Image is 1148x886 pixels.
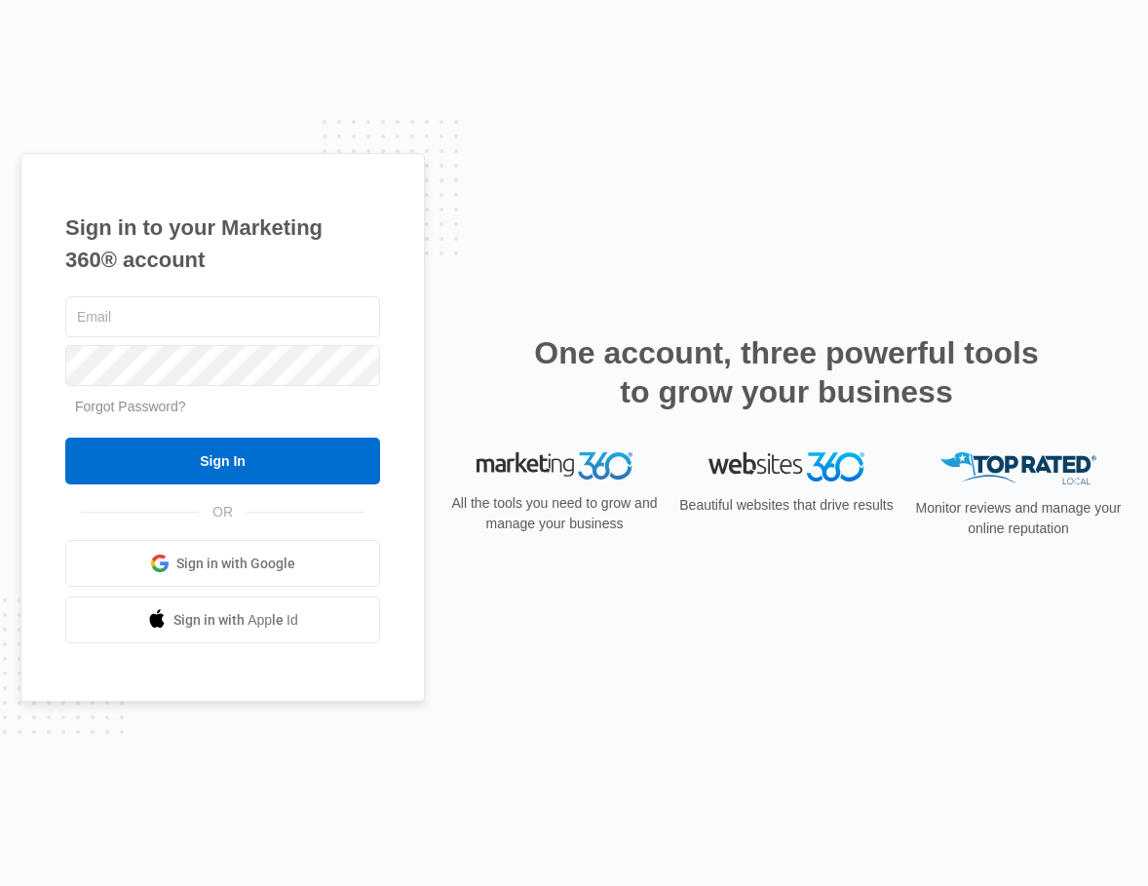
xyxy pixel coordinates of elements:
img: Websites 360 [708,452,864,481]
p: All the tools you need to grow and manage your business [445,493,664,534]
p: Beautiful websites that drive results [677,495,896,516]
span: Sign in with Apple Id [173,610,298,631]
h1: Sign in to your Marketing 360® account [65,212,380,276]
img: Top Rated Local [940,452,1096,484]
a: Forgot Password? [75,399,186,414]
input: Email [65,296,380,337]
input: Sign In [65,438,380,484]
span: Sign in with Google [176,554,295,574]
a: Sign in with Apple Id [65,597,380,643]
img: Marketing 360 [477,452,632,480]
a: Sign in with Google [65,540,380,587]
span: OR [199,502,247,522]
p: Monitor reviews and manage your online reputation [909,498,1128,539]
h2: One account, three powerful tools to grow your business [528,333,1045,411]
